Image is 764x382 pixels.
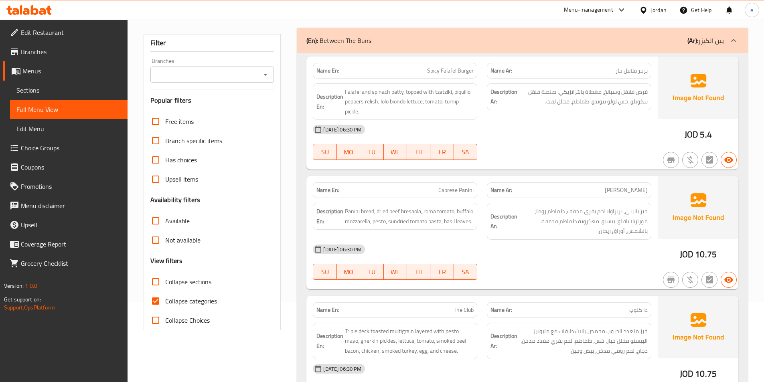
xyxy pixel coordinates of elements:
a: Coupons [3,158,128,177]
a: Branches [3,42,128,61]
span: Version: [4,281,24,291]
span: Branch specific items [165,136,222,146]
button: TU [360,264,383,280]
span: Collapse categories [165,296,217,306]
b: (Ar): [687,34,698,46]
button: Not branch specific item [663,272,679,288]
span: [DATE] 06:30 PM [320,246,365,253]
strong: Description En: [316,331,343,351]
strong: Name En: [316,306,339,314]
span: SU [316,146,333,158]
strong: Description Ar: [490,87,517,107]
span: Collapse sections [165,277,211,287]
span: Promotions [21,182,121,191]
strong: Description Ar: [490,212,517,231]
span: Caprese Panini [438,186,474,194]
span: Full Menu View [16,105,121,114]
a: Edit Restaurant [3,23,128,42]
span: [DATE] 06:30 PM [320,365,365,373]
span: Falafel and spinach patty, topped with tzatziki, piquillo peppers relish, lolo biondo lettuce, to... [345,87,474,117]
span: Spicy Falafel Burger [427,67,474,75]
span: JOD [680,247,693,262]
span: SA [457,146,474,158]
button: Not has choices [701,272,717,288]
span: SU [316,266,333,278]
strong: Name Ar: [490,306,512,314]
a: Full Menu View [10,100,128,119]
b: (En): [306,34,318,46]
span: [PERSON_NAME] [605,186,648,194]
span: قرص فلافل وسبانخ، مغطاة بالتزاتزيكي، صلصة فلفل بيكويلو، خس لولو بيوندو، طماطم، مخلل لفت. [519,87,648,107]
span: JOD [680,366,693,382]
button: Open [260,69,271,80]
span: TU [363,146,380,158]
button: TU [360,144,383,160]
span: ذا كلوب [629,306,648,314]
button: SA [454,264,477,280]
button: SU [313,264,336,280]
span: FR [434,266,450,278]
a: Choice Groups [3,138,128,158]
span: Not available [165,235,201,245]
a: Menus [3,61,128,81]
strong: Name Ar: [490,186,512,194]
span: Menus [22,66,121,76]
span: Upsell items [165,174,198,184]
button: TH [407,264,430,280]
a: Grocery Checklist [3,254,128,273]
span: Get support on: [4,294,41,305]
span: Edit Menu [16,124,121,133]
strong: Description Ar: [490,331,517,351]
span: 1.0.0 [25,281,37,291]
span: Upsell [21,220,121,230]
span: The Club [454,306,474,314]
h3: Availability filters [150,195,201,204]
p: بين الكيزر [687,36,724,45]
span: برجر فلافل حار [616,67,648,75]
img: Ae5nvW7+0k+MAAAAAElFTkSuQmCC [658,57,738,119]
a: Coverage Report [3,234,128,254]
span: MO [340,266,357,278]
button: SA [454,144,477,160]
p: Between The Buns [306,36,371,45]
a: Sections [10,81,128,100]
span: خبز متعدد الحبوب محمص بثلاث طبقات مع مايونيز البيستو مخلل خيار، خس، طماطم، لحم بقري مقدد مدخن، دج... [519,326,648,356]
span: Coupons [21,162,121,172]
div: Filter [150,34,274,52]
button: Available [721,272,737,288]
button: SU [313,144,336,160]
button: Not branch specific item [663,152,679,168]
span: Available [165,216,190,226]
span: JOD [685,127,698,142]
span: SA [457,266,474,278]
img: Ae5nvW7+0k+MAAAAAElFTkSuQmCC [658,296,738,358]
div: Jordan [651,6,667,14]
button: WE [384,144,407,160]
button: Available [721,152,737,168]
strong: Name En: [316,67,339,75]
span: خبز بانيني، بريزاولا لحم بقري مجفف، طماطم روما، موزاريلا بافلو، بيستو، معكرونة طماطم مجففة بالشمس... [519,206,648,236]
span: Free items [165,117,194,126]
h3: View filters [150,256,183,265]
span: 5.4 [700,127,711,142]
span: Choice Groups [21,143,121,153]
button: Not has choices [701,152,717,168]
span: e [750,6,753,14]
button: Purchased item [682,272,698,288]
a: Support.OpsPlatform [4,302,55,313]
span: Grocery Checklist [21,259,121,268]
span: Triple deck toasted multigrain layered with pesto mayo, gherkin pickles, lettuce, tomato, smoked ... [345,326,474,356]
span: TH [410,146,427,158]
strong: Name Ar: [490,67,512,75]
button: FR [430,264,454,280]
span: Sections [16,85,121,95]
span: Branches [21,47,121,57]
span: MO [340,146,357,158]
button: MO [337,144,360,160]
h3: Popular filters [150,96,274,105]
div: Menu-management [564,5,613,15]
button: FR [430,144,454,160]
a: Promotions [3,177,128,196]
span: Coverage Report [21,239,121,249]
img: Ae5nvW7+0k+MAAAAAElFTkSuQmCC [658,176,738,238]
